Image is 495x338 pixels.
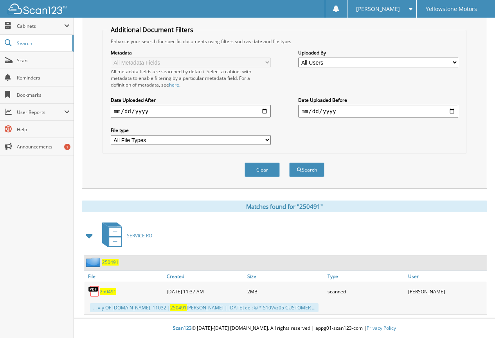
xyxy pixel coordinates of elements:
[406,271,487,282] a: User
[17,126,70,133] span: Help
[245,284,326,299] div: 2MB
[298,97,458,103] label: Date Uploaded Before
[17,40,68,47] span: Search
[165,284,245,299] div: [DATE] 11:37 AM
[17,74,70,81] span: Reminders
[326,271,406,282] a: Type
[356,7,400,11] span: [PERSON_NAME]
[107,25,197,34] legend: Additional Document Filters
[289,163,324,177] button: Search
[107,38,462,45] div: Enhance your search for specific documents using filters such as date and file type.
[64,144,70,150] div: 1
[84,271,165,282] a: File
[17,109,64,116] span: User Reports
[367,325,396,331] a: Privacy Policy
[8,4,67,14] img: scan123-logo-white.svg
[111,105,271,117] input: start
[100,288,116,295] a: 250491
[111,127,271,134] label: File type
[111,49,271,56] label: Metadata
[406,284,487,299] div: [PERSON_NAME]
[17,57,70,64] span: Scan
[86,257,102,267] img: folder2.png
[426,7,477,11] span: Yellowstone Motors
[90,303,319,312] div: ... = y OF [DOMAIN_NAME]. 11032 | [PERSON_NAME] | [DATE] ee : © * 510Vvz05 CUSTOMER ...
[97,220,152,251] a: SERVICE RO
[456,300,495,338] iframe: Chat Widget
[111,68,271,88] div: All metadata fields are searched by default. Select a cabinet with metadata to enable filtering b...
[17,23,64,29] span: Cabinets
[298,49,458,56] label: Uploaded By
[170,304,187,311] span: 250491
[17,92,70,98] span: Bookmarks
[245,163,280,177] button: Clear
[165,271,245,282] a: Created
[74,319,495,338] div: © [DATE]-[DATE] [DOMAIN_NAME]. All rights reserved | appg01-scan123-com |
[326,284,406,299] div: scanned
[88,286,100,297] img: PDF.png
[102,259,119,266] a: 250491
[169,81,179,88] a: here
[173,325,192,331] span: Scan123
[17,143,70,150] span: Announcements
[111,97,271,103] label: Date Uploaded After
[298,105,458,117] input: end
[245,271,326,282] a: Size
[82,201,487,212] div: Matches found for "250491"
[127,232,152,239] span: SERVICE RO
